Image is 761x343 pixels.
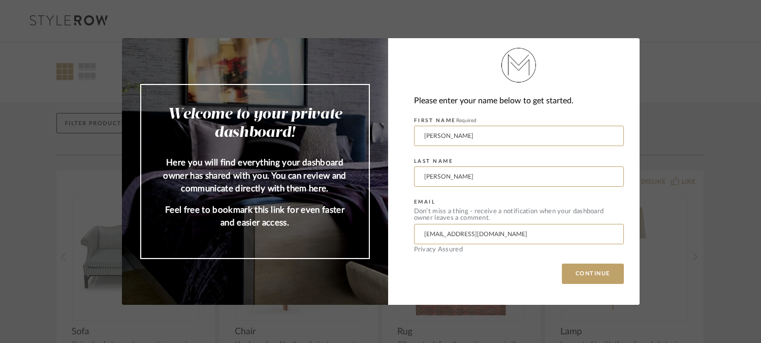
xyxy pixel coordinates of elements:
[414,94,624,108] div: Please enter your name below to get started.
[414,166,624,187] input: Enter Last Name
[414,208,624,221] div: Don’t miss a thing - receive a notification when your dashboard owner leaves a comment.
[414,199,436,205] label: EMAIL
[162,105,348,142] h2: Welcome to your private dashboard!
[162,204,348,230] p: Feel free to bookmark this link for even faster and easier access.
[456,118,477,123] span: Required
[162,156,348,195] p: Here you will find everything your dashboard owner has shared with you. You can review and commun...
[414,224,624,244] input: Enter Email
[414,126,624,146] input: Enter First Name
[414,118,477,124] label: FIRST NAME
[562,264,624,284] button: CONTINUE
[414,158,454,164] label: LAST NAME
[414,246,624,253] div: Privacy Assured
